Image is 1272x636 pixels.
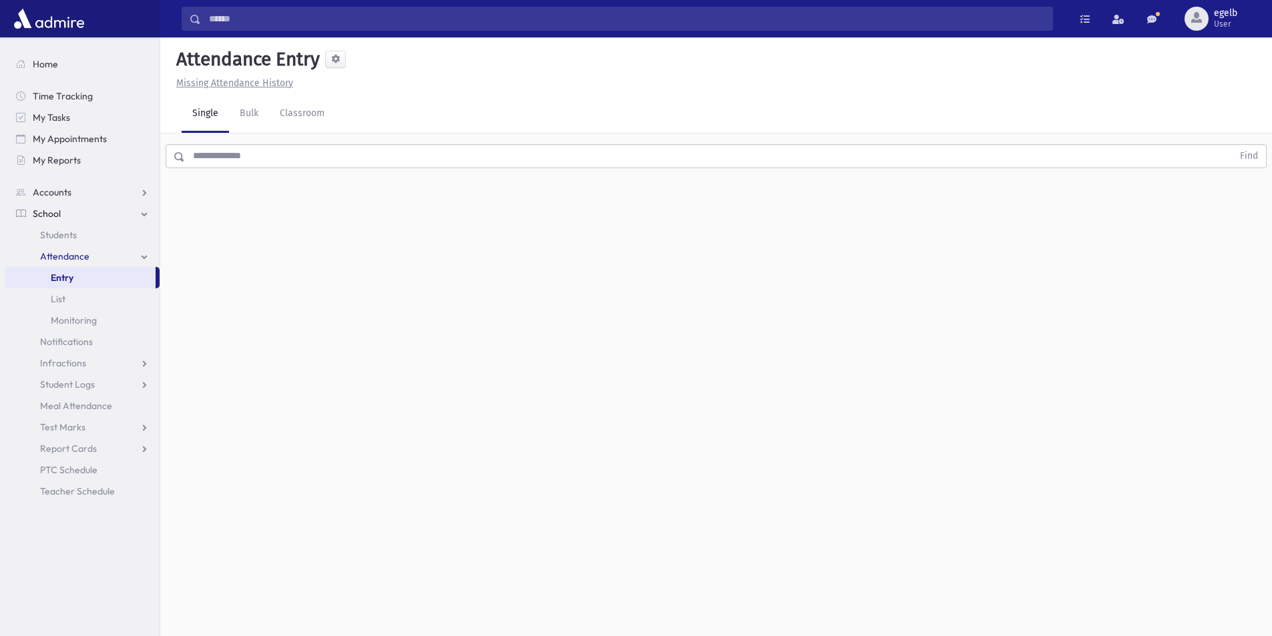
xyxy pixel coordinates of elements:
a: Accounts [5,182,160,203]
span: Entry [51,272,73,284]
a: Infractions [5,352,160,374]
span: Accounts [33,186,71,198]
span: My Appointments [33,133,107,145]
span: Meal Attendance [40,400,112,412]
a: Meal Attendance [5,395,160,416]
span: School [33,208,61,220]
a: List [5,288,160,310]
img: AdmirePro [11,5,87,32]
u: Missing Attendance History [176,77,293,89]
a: My Tasks [5,107,160,128]
span: egelb [1214,8,1237,19]
span: Test Marks [40,421,85,433]
a: Report Cards [5,438,160,459]
input: Search [201,7,1052,31]
span: My Tasks [33,111,70,123]
a: Home [5,53,160,75]
span: List [51,293,65,305]
a: Time Tracking [5,85,160,107]
a: Attendance [5,246,160,267]
button: Find [1232,145,1266,168]
span: Teacher Schedule [40,485,115,497]
a: Teacher Schedule [5,481,160,502]
a: Student Logs [5,374,160,395]
a: School [5,203,160,224]
a: Bulk [229,95,269,133]
a: PTC Schedule [5,459,160,481]
h5: Attendance Entry [171,48,320,71]
a: Test Marks [5,416,160,438]
a: Missing Attendance History [171,77,293,89]
span: My Reports [33,154,81,166]
span: Student Logs [40,378,95,390]
span: Report Cards [40,442,97,454]
a: My Reports [5,149,160,171]
a: Monitoring [5,310,160,331]
span: Attendance [40,250,89,262]
span: User [1214,19,1237,29]
a: Entry [5,267,156,288]
a: Single [182,95,229,133]
span: Infractions [40,357,86,369]
a: Classroom [269,95,335,133]
a: Students [5,224,160,246]
span: PTC Schedule [40,464,97,476]
span: Notifications [40,336,93,348]
span: Time Tracking [33,90,93,102]
span: Home [33,58,58,70]
span: Students [40,229,77,241]
span: Monitoring [51,314,97,326]
a: My Appointments [5,128,160,149]
a: Notifications [5,331,160,352]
